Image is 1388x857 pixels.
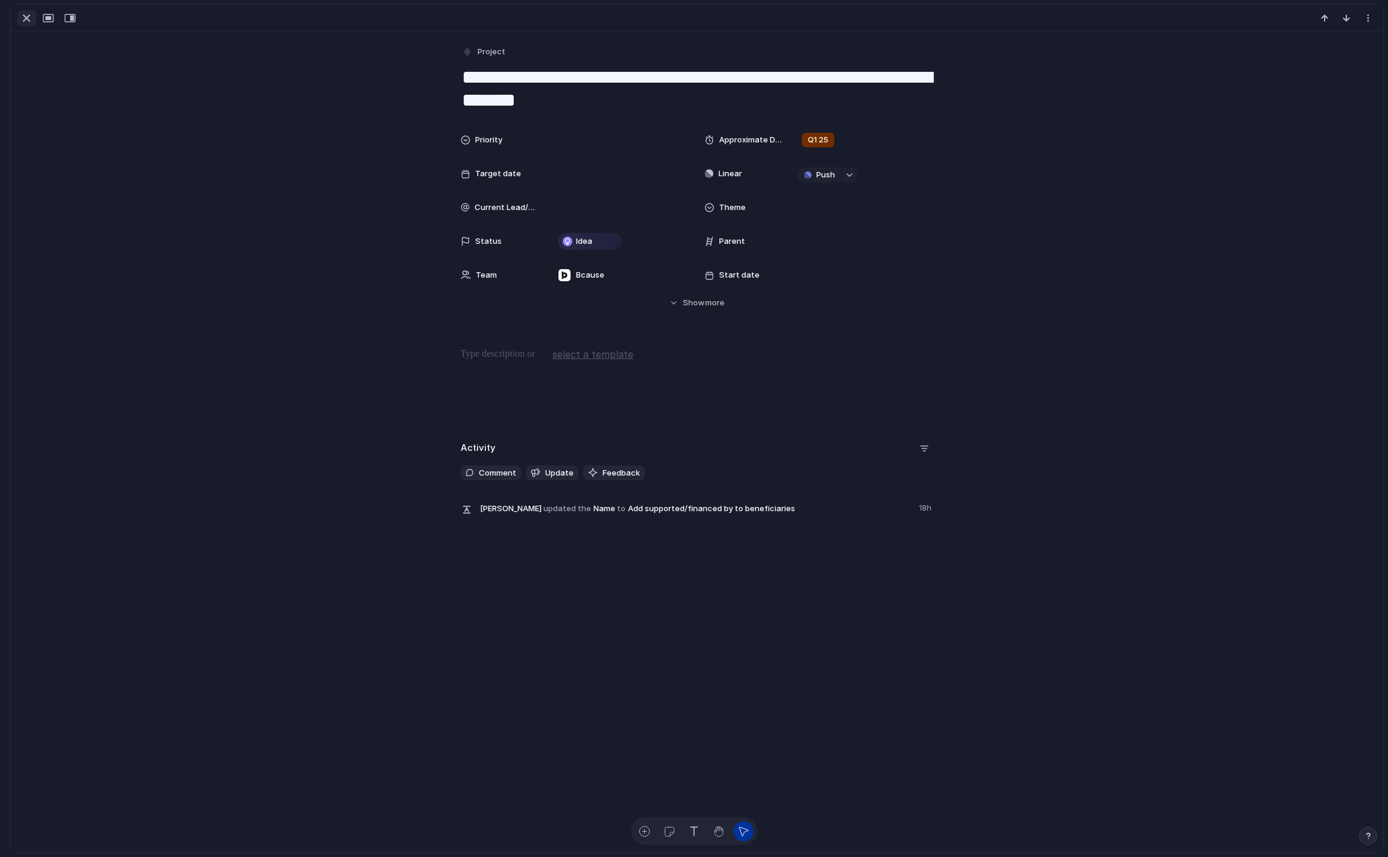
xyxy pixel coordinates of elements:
span: select a template [552,347,633,362]
span: Parent [719,235,745,247]
span: [PERSON_NAME] [480,503,542,515]
span: Priority [475,134,502,146]
button: Project [459,43,509,61]
span: Linear [718,168,742,180]
span: updated the [543,503,591,515]
span: Current Lead/Main Responsible [475,202,538,214]
span: 18h [919,500,934,514]
span: Push [816,169,835,181]
span: Q1 25 [808,134,828,146]
span: Target date [475,168,521,180]
span: Approximate Delivery Time [719,134,782,146]
h2: Activity [461,441,496,455]
span: Status [475,235,502,247]
span: Name Add supported/financed by to beneficiaries [480,500,912,517]
span: Start date [719,269,760,281]
span: Comment [479,467,516,479]
button: Feedback [583,465,645,481]
button: Update [526,465,578,481]
span: Update [545,467,574,479]
button: Showmore [461,292,934,314]
span: more [705,297,724,309]
button: Push [797,167,841,183]
span: Project [478,46,505,58]
span: Idea [576,235,592,247]
span: Theme [719,202,746,214]
button: Comment [461,465,521,481]
button: select a template [551,345,635,363]
span: Feedback [603,467,640,479]
span: Team [476,269,497,281]
span: to [617,503,625,515]
span: Bcause [576,269,604,281]
span: Show [683,297,705,309]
